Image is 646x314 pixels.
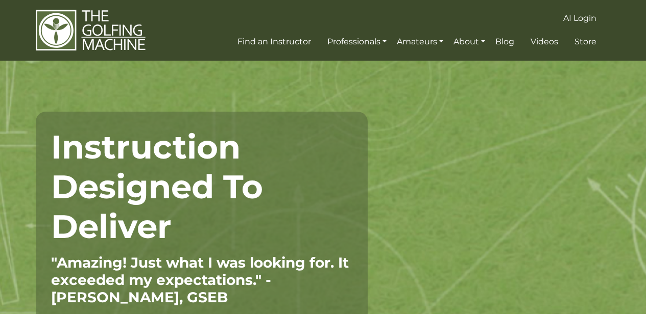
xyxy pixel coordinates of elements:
span: Videos [531,37,558,46]
span: Store [575,37,596,46]
img: The Golfing Machine [36,9,146,51]
a: AI Login [561,9,599,28]
a: Professionals [325,33,389,51]
a: Amateurs [394,33,446,51]
p: "Amazing! Just what I was looking for. It exceeded my expectations." - [PERSON_NAME], GSEB [51,254,352,306]
span: Find an Instructor [237,37,311,46]
a: About [451,33,488,51]
span: AI Login [563,13,596,23]
a: Store [572,33,599,51]
h1: Instruction Designed To Deliver [51,127,352,246]
span: Blog [495,37,514,46]
a: Find an Instructor [235,33,314,51]
a: Videos [528,33,561,51]
a: Blog [493,33,517,51]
